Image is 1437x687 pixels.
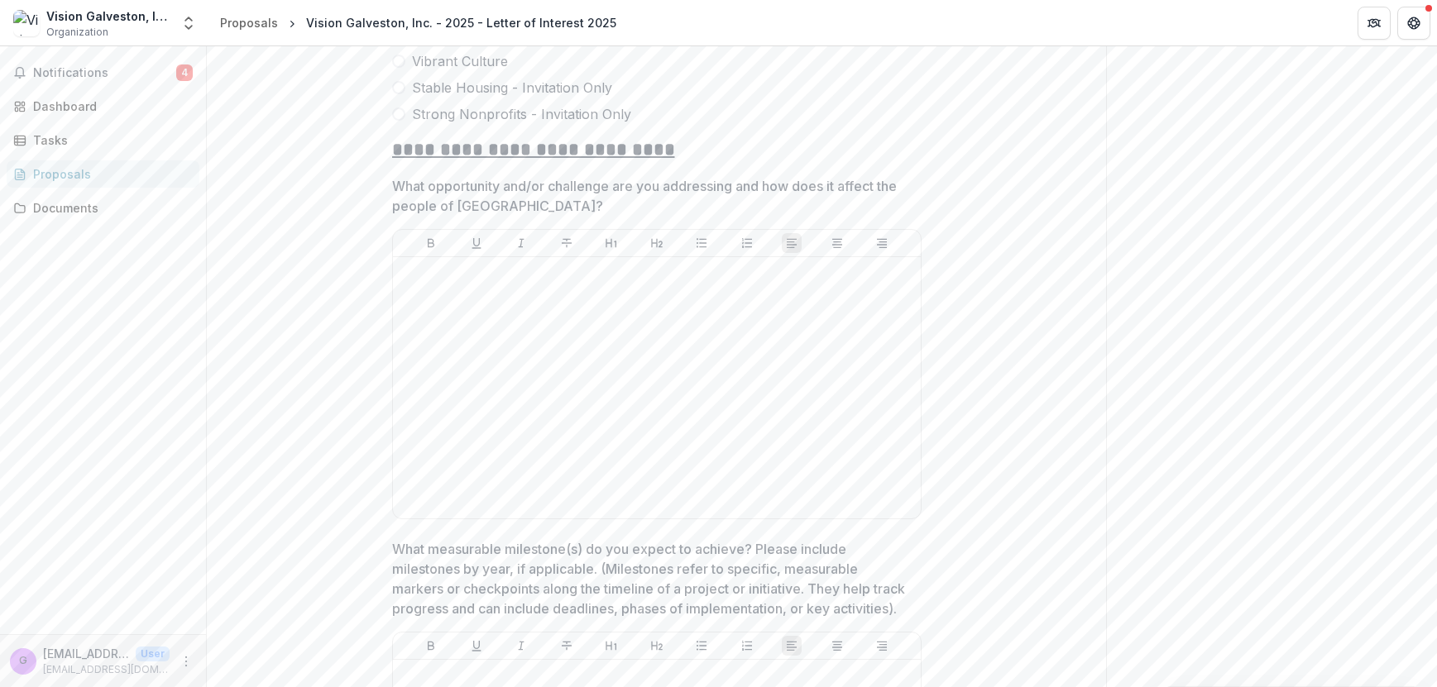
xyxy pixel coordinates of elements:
[511,636,531,656] button: Italicize
[220,14,278,31] div: Proposals
[43,662,170,677] p: [EMAIL_ADDRESS][DOMAIN_NAME]
[7,194,199,222] a: Documents
[7,126,199,154] a: Tasks
[7,93,199,120] a: Dashboard
[392,176,912,216] p: What opportunity and/or challenge are you addressing and how does it affect the people of [GEOGRA...
[692,233,711,253] button: Bullet List
[827,636,847,656] button: Align Center
[392,539,912,618] p: What measurable milestone(s) do you expect to achieve? Please include milestones by year, if appl...
[7,160,199,188] a: Proposals
[421,233,441,253] button: Bold
[1397,7,1430,40] button: Get Help
[557,636,577,656] button: Strike
[136,646,170,661] p: User
[33,131,186,149] div: Tasks
[872,233,892,253] button: Align Right
[782,233,802,253] button: Align Left
[33,66,176,80] span: Notifications
[827,233,847,253] button: Align Center
[601,233,621,253] button: Heading 1
[43,645,129,662] p: [EMAIL_ADDRESS][DOMAIN_NAME]
[737,233,757,253] button: Ordered List
[421,636,441,656] button: Bold
[46,25,108,40] span: Organization
[177,7,200,40] button: Open entity switcher
[13,10,40,36] img: Vision Galveston, Inc.
[872,636,892,656] button: Align Right
[412,78,612,98] span: Stable Housing - Invitation Only
[19,656,27,666] div: grants@visiongalveston.com
[737,636,757,656] button: Ordered List
[176,651,196,671] button: More
[511,233,531,253] button: Italicize
[33,165,186,183] div: Proposals
[782,636,802,656] button: Align Left
[647,233,667,253] button: Heading 2
[176,64,193,81] span: 4
[692,636,711,656] button: Bullet List
[33,199,186,217] div: Documents
[7,60,199,86] button: Notifications4
[467,233,486,253] button: Underline
[412,51,508,71] span: Vibrant Culture
[412,104,631,124] span: Strong Nonprofits - Invitation Only
[557,233,577,253] button: Strike
[601,636,621,656] button: Heading 1
[213,11,623,35] nav: breadcrumb
[467,636,486,656] button: Underline
[33,98,186,115] div: Dashboard
[213,11,285,35] a: Proposals
[647,636,667,656] button: Heading 2
[1358,7,1391,40] button: Partners
[46,7,170,25] div: Vision Galveston, Inc.
[306,14,616,31] div: Vision Galveston, Inc. - 2025 - Letter of Interest 2025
